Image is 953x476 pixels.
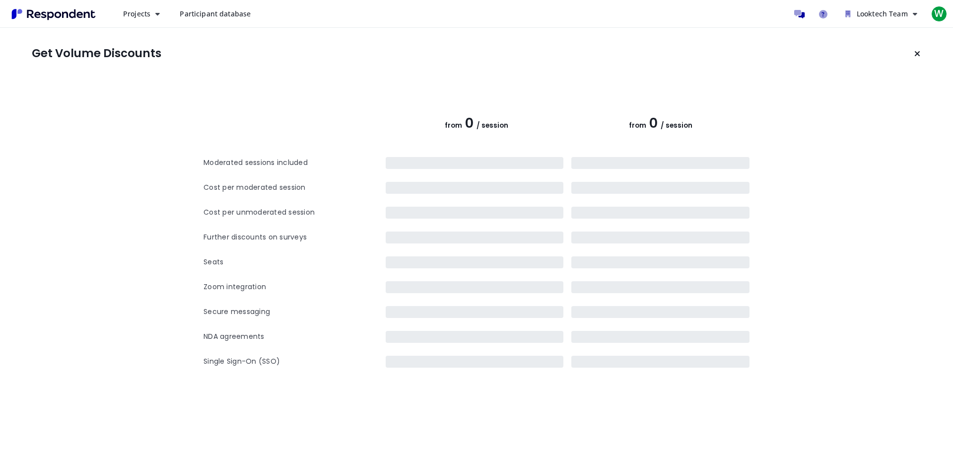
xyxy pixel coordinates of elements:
span: Looktech Team [857,9,908,18]
th: Secure messaging [204,300,386,324]
span: Participant database [180,9,251,18]
span: Projects [123,9,150,18]
span: from [629,121,646,130]
th: NDA agreements [204,324,386,349]
span: from [445,121,462,130]
th: Further discounts on surveys [204,225,386,250]
th: Zoom integration [204,275,386,300]
th: Moderated sessions included [204,151,386,175]
button: Keep current plan [907,44,927,64]
th: Cost per unmoderated session [204,200,386,225]
span: 0 [465,114,474,132]
th: Single Sign-On (SSO) [204,349,386,374]
a: Participant database [172,5,259,23]
span: 0 [649,114,658,132]
span: W [931,6,947,22]
img: Respondent [8,6,99,22]
a: Message participants [790,4,810,24]
button: W [929,5,949,23]
button: Projects [115,5,168,23]
h1: Get Volume Discounts [32,47,161,61]
a: Help and support [814,4,833,24]
span: / session [661,121,692,130]
button: Looktech Team [837,5,925,23]
th: Cost per moderated session [204,175,386,200]
span: / session [476,121,508,130]
th: Seats [204,250,386,275]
